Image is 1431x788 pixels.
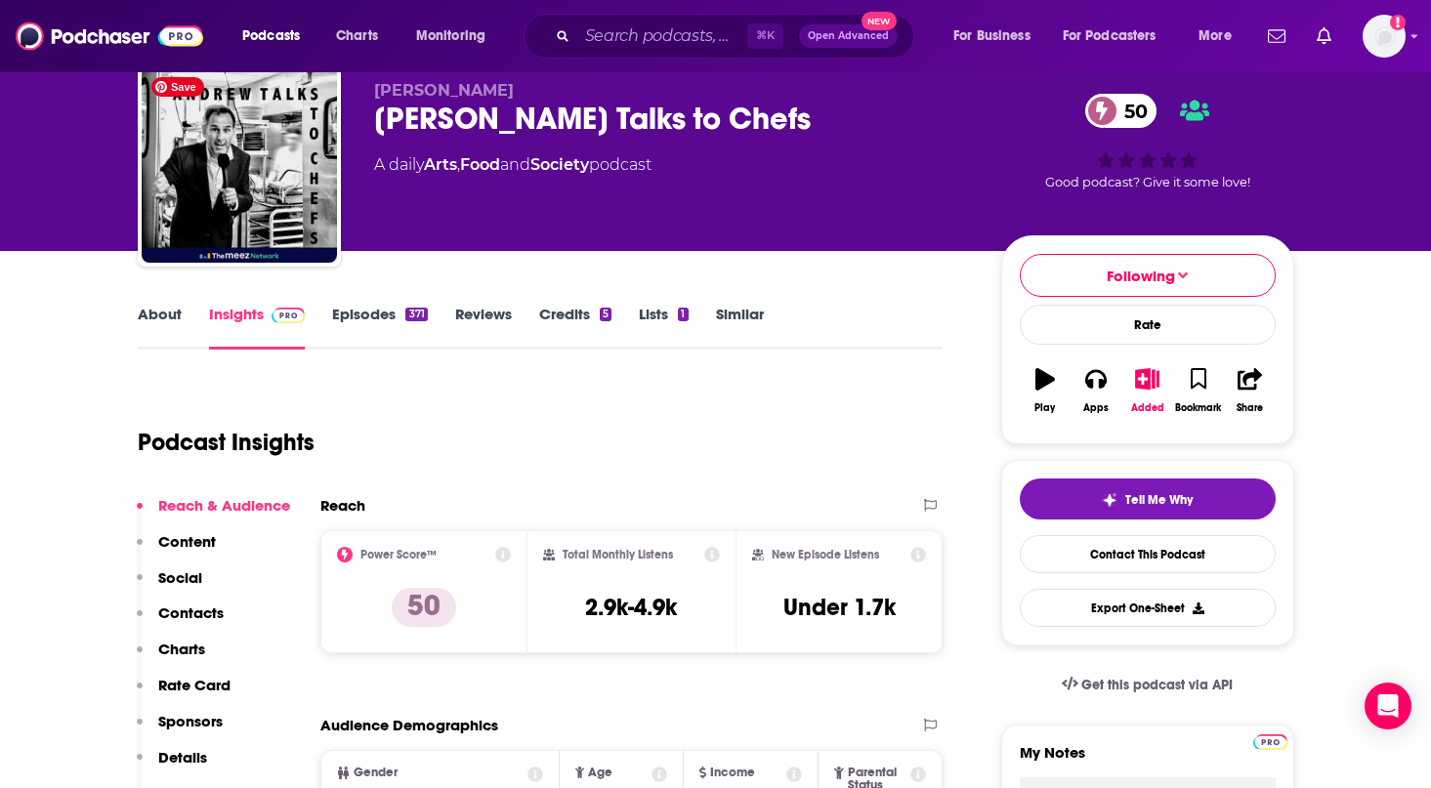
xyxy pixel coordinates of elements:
[1390,15,1406,30] svg: Add a profile image
[323,21,390,52] a: Charts
[1045,175,1250,189] span: Good podcast? Give it some love!
[577,21,747,52] input: Search podcasts, credits, & more...
[405,308,427,321] div: 371
[1125,492,1193,508] span: Tell Me Why
[151,77,204,97] span: Save
[460,155,500,174] a: Food
[563,548,673,561] h2: Total Monthly Listens
[1020,478,1276,519] button: tell me why sparkleTell Me Why
[600,308,611,321] div: 5
[1034,402,1055,414] div: Play
[16,18,203,55] img: Podchaser - Follow, Share and Rate Podcasts
[1175,402,1221,414] div: Bookmark
[588,767,612,779] span: Age
[138,428,315,457] h1: Podcast Insights
[799,24,898,48] button: Open AdvancedNew
[639,305,688,350] a: Lists1
[137,568,202,604] button: Social
[1363,15,1406,58] button: Show profile menu
[1020,743,1276,777] label: My Notes
[209,305,306,350] a: InsightsPodchaser Pro
[137,496,290,532] button: Reach & Audience
[402,21,511,52] button: open menu
[678,308,688,321] div: 1
[1020,305,1276,345] div: Rate
[137,712,223,748] button: Sponsors
[772,548,879,561] h2: New Episode Listens
[1063,22,1157,50] span: For Podcasters
[1050,21,1185,52] button: open menu
[1020,535,1276,573] a: Contact This Podcast
[1085,94,1157,128] a: 50
[530,155,589,174] a: Society
[1185,21,1256,52] button: open menu
[1121,355,1172,426] button: Added
[416,22,485,50] span: Monitoring
[1020,355,1071,426] button: Play
[585,593,677,622] h3: 2.9k-4.9k
[138,305,182,350] a: About
[940,21,1055,52] button: open menu
[158,603,224,622] p: Contacts
[1260,20,1293,53] a: Show notifications dropdown
[424,155,457,174] a: Arts
[229,21,325,52] button: open menu
[539,305,611,350] a: Credits5
[716,305,764,350] a: Similar
[392,588,456,627] p: 50
[1363,15,1406,58] span: Logged in as BaltzandCompany
[1365,683,1411,729] div: Open Intercom Messenger
[158,676,231,694] p: Rate Card
[457,155,460,174] span: ,
[137,748,207,784] button: Details
[1199,22,1232,50] span: More
[272,308,306,323] img: Podchaser Pro
[1224,355,1275,426] button: Share
[158,748,207,767] p: Details
[158,532,216,551] p: Content
[137,676,231,712] button: Rate Card
[137,603,224,640] button: Contacts
[542,14,933,59] div: Search podcasts, credits, & more...
[747,23,783,49] span: ⌘ K
[242,22,300,50] span: Podcasts
[1001,81,1294,202] div: 50Good podcast? Give it some love!
[1173,355,1224,426] button: Bookmark
[1107,267,1175,285] span: Following
[1131,402,1164,414] div: Added
[360,548,437,561] h2: Power Score™
[953,22,1031,50] span: For Business
[137,640,205,676] button: Charts
[808,31,889,41] span: Open Advanced
[1081,677,1233,693] span: Get this podcast via API
[1020,589,1276,627] button: Export One-Sheet
[862,12,897,30] span: New
[1102,492,1117,508] img: tell me why sparkle
[1105,94,1157,128] span: 50
[1020,254,1276,297] button: Following
[137,532,216,568] button: Content
[1363,15,1406,58] img: User Profile
[783,593,896,622] h3: Under 1.7k
[354,767,398,779] span: Gender
[320,716,498,734] h2: Audience Demographics
[1253,734,1287,750] img: Podchaser Pro
[1083,402,1109,414] div: Apps
[374,81,514,100] span: [PERSON_NAME]
[1309,20,1339,53] a: Show notifications dropdown
[142,67,337,263] img: Andrew Talks to Chefs
[1046,661,1249,709] a: Get this podcast via API
[374,153,652,177] div: A daily podcast
[455,305,512,350] a: Reviews
[320,496,365,515] h2: Reach
[158,712,223,730] p: Sponsors
[158,568,202,587] p: Social
[1237,402,1263,414] div: Share
[500,155,530,174] span: and
[158,496,290,515] p: Reach & Audience
[336,22,378,50] span: Charts
[332,305,427,350] a: Episodes371
[158,640,205,658] p: Charts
